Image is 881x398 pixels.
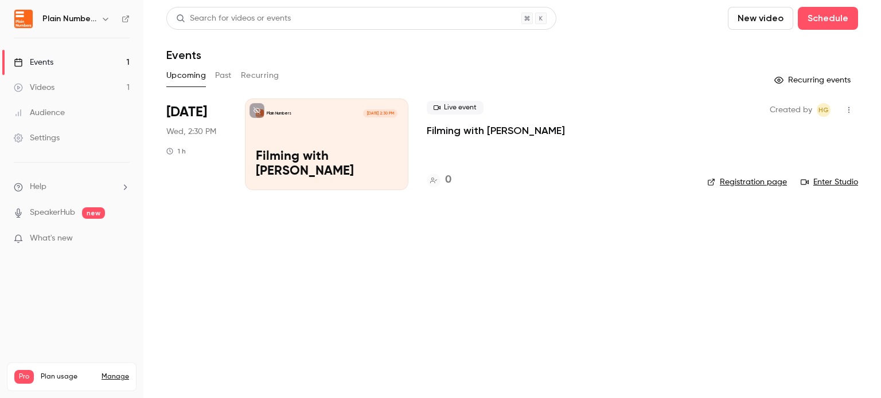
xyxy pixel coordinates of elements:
[166,147,186,156] div: 1 h
[427,172,451,188] a: 0
[166,66,206,85] button: Upcoming
[102,372,129,381] a: Manage
[166,48,201,62] h1: Events
[817,103,831,117] span: Holly Godsland
[818,103,829,117] span: HG
[14,10,33,28] img: Plain Numbers
[42,13,96,25] h6: Plain Numbers
[427,101,484,115] span: Live event
[30,181,46,193] span: Help
[14,57,53,68] div: Events
[82,207,105,219] span: new
[256,149,397,179] p: Filming with [PERSON_NAME]
[14,132,60,144] div: Settings
[769,71,858,89] button: Recurring events
[363,109,397,117] span: [DATE] 2:30 PM
[30,233,73,245] span: What's new
[215,66,232,85] button: Past
[798,7,858,30] button: Schedule
[14,82,54,93] div: Videos
[166,98,227,190] div: Sep 17 Wed, 2:30 PM (Europe/London)
[166,126,216,137] span: Wed, 2:30 PM
[728,7,793,30] button: New video
[707,176,787,188] a: Registration page
[241,66,279,85] button: Recurring
[801,176,858,188] a: Enter Studio
[30,207,75,219] a: SpeakerHub
[14,107,65,119] div: Audience
[14,370,34,384] span: Pro
[267,111,291,116] p: Plain Numbers
[770,103,812,117] span: Created by
[176,13,291,25] div: Search for videos or events
[166,103,207,121] span: [DATE]
[14,181,130,193] li: help-dropdown-opener
[245,98,408,190] a: Filming with Doug Plain Numbers[DATE] 2:30 PMFilming with [PERSON_NAME]
[41,372,95,381] span: Plan usage
[445,172,451,188] h4: 0
[427,124,565,137] a: Filming with [PERSON_NAME]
